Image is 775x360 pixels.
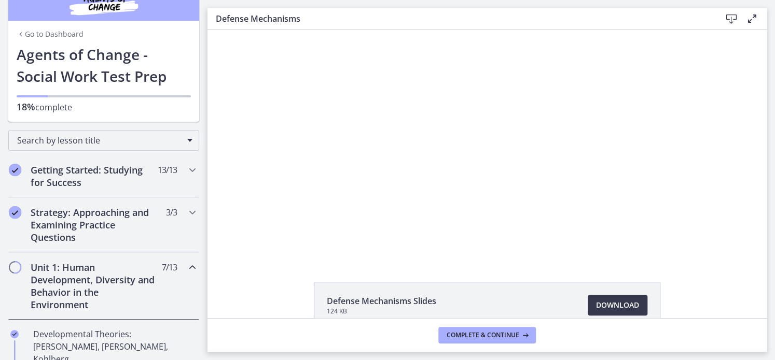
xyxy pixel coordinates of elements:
[9,164,21,176] i: Completed
[10,330,19,338] i: Completed
[447,331,519,339] span: Complete & continue
[327,307,436,315] span: 124 KB
[31,261,157,311] h2: Unit 1: Human Development, Diversity and Behavior in the Environment
[207,30,767,258] iframe: Video Lesson
[588,295,647,315] a: Download
[162,261,177,273] span: 7 / 13
[216,12,704,25] h3: Defense Mechanisms
[17,100,191,113] p: complete
[166,206,177,219] span: 3 / 3
[31,164,157,189] h2: Getting Started: Studying for Success
[8,130,199,151] div: Search by lesson title
[31,206,157,243] h2: Strategy: Approaching and Examining Practice Questions
[17,135,182,146] span: Search by lesson title
[9,206,21,219] i: Completed
[17,29,84,39] a: Go to Dashboard
[596,299,639,311] span: Download
[438,327,536,343] button: Complete & continue
[327,295,436,307] span: Defense Mechanisms Slides
[158,164,177,176] span: 13 / 13
[17,100,35,113] span: 18%
[17,44,191,87] h1: Agents of Change - Social Work Test Prep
